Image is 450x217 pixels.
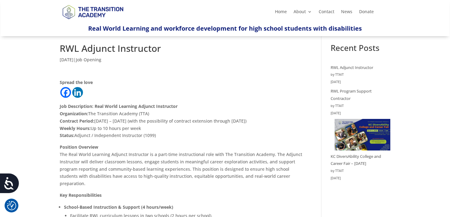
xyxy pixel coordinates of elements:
[88,24,362,32] span: Real World Learning and workforce development for high school students with disabilities
[64,204,173,210] strong: School-Based Instruction & Support (4 hours/week)
[76,57,101,63] a: Job Opening
[60,56,303,68] p: |
[60,144,98,150] strong: Position Overview
[60,132,74,138] strong: Status:
[319,10,334,16] a: Contact
[60,143,303,192] p: The Real World Learning Adjunct Instructor is a part-time instructional role with The Transition ...
[331,44,390,55] h2: Recent Posts
[331,71,390,78] div: by TTAIT
[359,10,374,16] a: Donate
[294,10,312,16] a: About
[60,18,126,24] a: Logo-Noticias
[60,79,303,86] div: Spread the love
[60,118,94,124] strong: Contract Period:
[331,102,390,110] div: by TTAIT
[72,87,83,98] a: Linkedin
[60,103,178,109] strong: Job Description: Real World Learning Adjunct Instructor
[7,201,16,210] button: Cookie Settings
[331,110,390,117] time: [DATE]
[331,167,390,175] div: by TTAIT
[60,44,303,56] h1: RWL Adjunct Instructor
[331,65,373,70] a: RWL Adjunct Instructor
[60,192,102,198] strong: Key Responsibilities
[60,57,73,63] span: [DATE]
[60,87,71,98] a: Facebook
[331,154,381,166] a: KC DiversAbility College and Career Fair – [DATE]
[60,125,91,131] strong: Weekly Hours:
[331,175,390,182] time: [DATE]
[60,111,88,116] strong: Organization:
[7,201,16,210] img: Revisit consent button
[60,1,126,23] img: TTA Brand_TTA Primary Logo_Horizontal_Light BG
[275,10,287,16] a: Home
[331,78,390,86] time: [DATE]
[331,88,372,101] a: RWL Program Support Contractor
[341,10,352,16] a: News
[60,103,303,143] p: The Transition Academy (TTA) [DATE] – [DATE] (with the possibility of contract extension through ...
